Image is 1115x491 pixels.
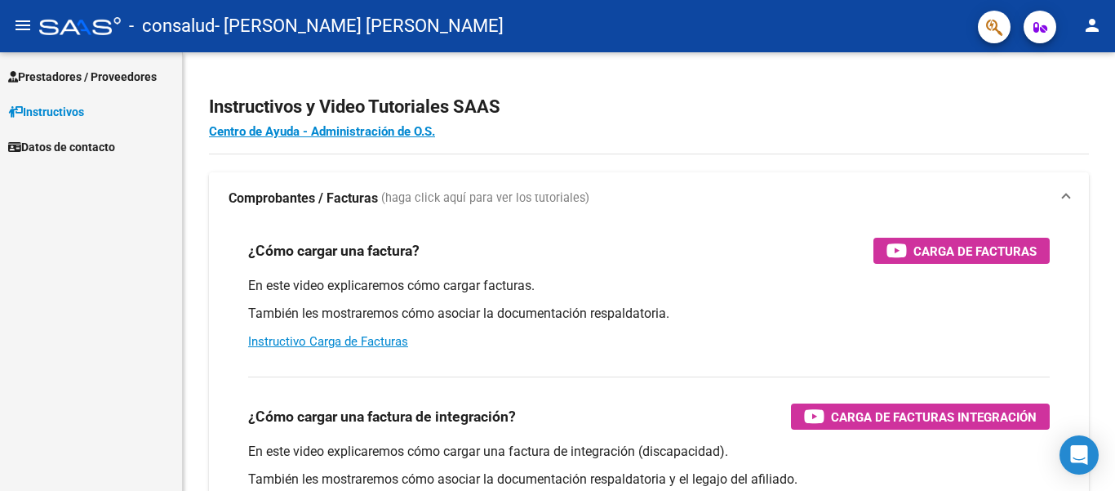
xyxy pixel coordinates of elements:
span: - [PERSON_NAME] [PERSON_NAME] [215,8,504,44]
span: (haga click aquí para ver los tutoriales) [381,190,589,208]
span: Datos de contacto [8,138,115,156]
p: También les mostraremos cómo asociar la documentación respaldatoria y el legajo del afiliado. [248,471,1050,489]
span: Carga de Facturas [913,241,1037,261]
span: Prestadores / Proveedores [8,68,157,86]
span: - consalud [129,8,215,44]
mat-icon: menu [13,16,33,35]
span: Carga de Facturas Integración [831,407,1037,427]
a: Centro de Ayuda - Administración de O.S. [209,124,435,139]
h3: ¿Cómo cargar una factura? [248,239,420,262]
div: Open Intercom Messenger [1059,435,1099,475]
button: Carga de Facturas [873,238,1050,264]
p: También les mostraremos cómo asociar la documentación respaldatoria. [248,305,1050,323]
p: En este video explicaremos cómo cargar facturas. [248,277,1050,295]
strong: Comprobantes / Facturas [229,190,378,208]
mat-icon: person [1082,16,1102,35]
h3: ¿Cómo cargar una factura de integración? [248,405,516,428]
p: En este video explicaremos cómo cargar una factura de integración (discapacidad). [248,443,1050,461]
h2: Instructivos y Video Tutoriales SAAS [209,92,1089,123]
a: Instructivo Carga de Facturas [248,334,408,349]
button: Carga de Facturas Integración [791,404,1050,430]
mat-expansion-panel-header: Comprobantes / Facturas (haga click aquí para ver los tutoriales) [209,172,1089,225]
span: Instructivos [8,103,84,121]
